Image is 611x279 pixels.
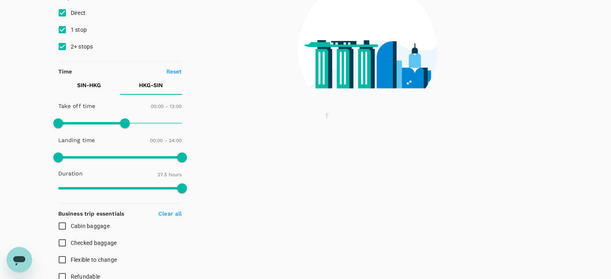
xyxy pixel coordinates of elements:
p: Take off time [58,102,96,110]
p: Reset [166,67,182,75]
span: 2+ stops [71,43,93,50]
p: Duration [58,169,83,177]
p: Time [58,67,72,75]
g: finding your flights [325,113,395,120]
strong: Business trip essentials [58,210,125,217]
span: 1 stop [71,26,87,33]
span: Checked baggage [71,240,117,246]
span: Direct [71,10,86,16]
span: Cabin baggage [71,223,110,229]
iframe: 启动消息传送窗口的按钮 [6,247,32,273]
span: 27.5 hours [157,172,182,177]
p: SIN - HKG [77,81,101,89]
span: 00:00 - 13:00 [151,104,182,109]
p: Landing time [58,136,95,144]
p: Clear all [158,210,182,218]
span: 00:00 - 24:00 [150,138,182,143]
span: Flexible to change [71,257,117,263]
p: HKG - SIN [139,81,163,89]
